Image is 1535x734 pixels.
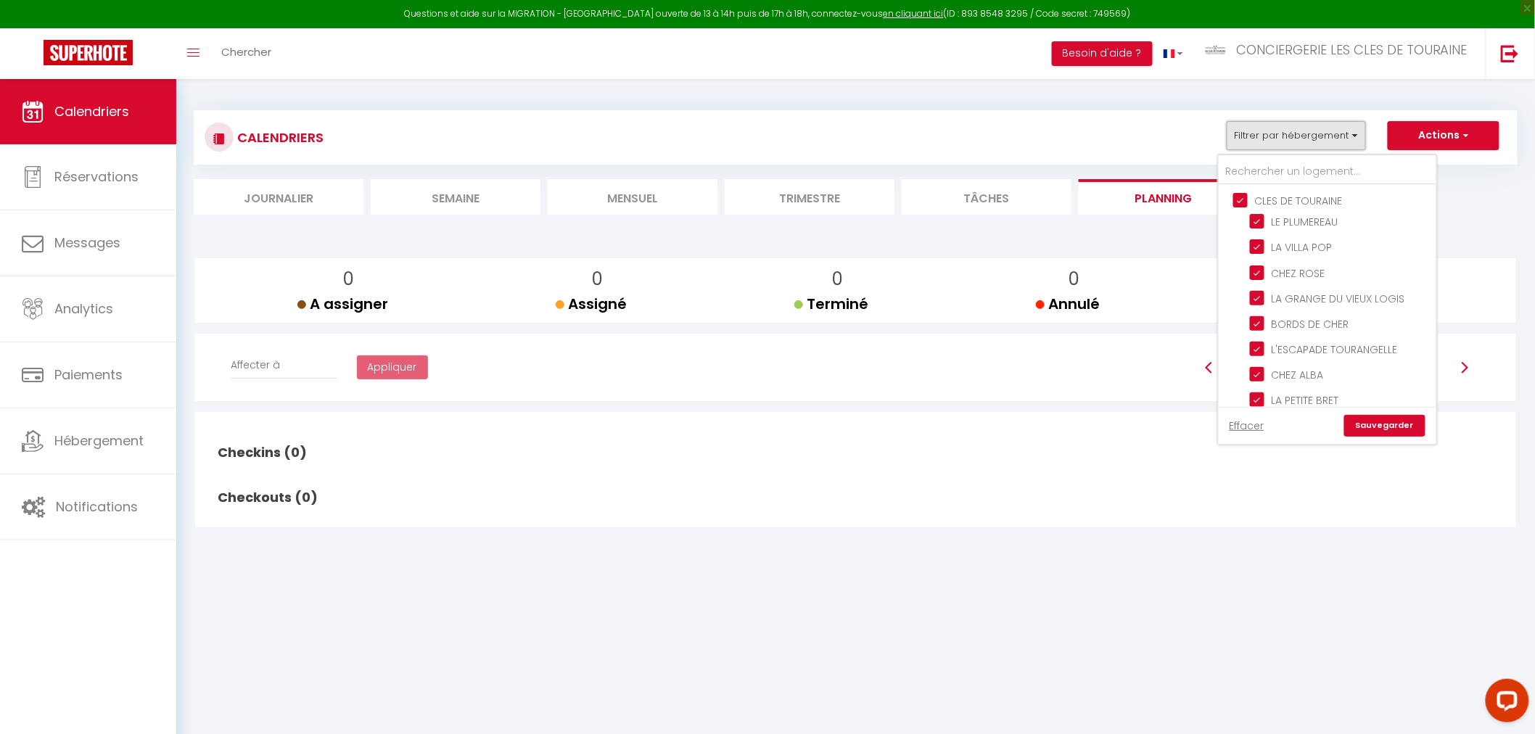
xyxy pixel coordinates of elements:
[54,234,120,252] span: Messages
[1219,159,1436,185] input: Rechercher un logement...
[54,366,123,384] span: Paiements
[884,7,944,20] a: en cliquant ici
[1344,415,1425,437] a: Sauvegarder
[1203,362,1215,374] img: arrow-left3.svg
[794,294,868,314] span: Terminé
[309,265,388,293] p: 0
[1194,28,1486,79] a: ... CONCIERGERIE LES CLES DE TOURAINE
[210,28,282,79] a: Chercher
[556,294,627,314] span: Assigné
[1217,154,1438,445] div: Filtrer par hébergement
[567,265,627,293] p: 0
[54,432,144,450] span: Hébergement
[1474,673,1535,734] iframe: LiveChat chat widget
[548,179,717,215] li: Mensuel
[1230,418,1264,434] a: Effacer
[214,430,321,475] h2: Checkins (0)
[1388,121,1499,150] button: Actions
[1272,317,1349,331] span: BORDS DE CHER
[1036,294,1100,314] span: Annulé
[54,168,139,186] span: Réservations
[1501,44,1519,62] img: logout
[1227,121,1366,150] button: Filtrer par hébergement
[44,40,133,65] img: Super Booking
[297,294,388,314] span: A assigner
[1079,179,1248,215] li: Planning
[371,179,540,215] li: Semaine
[357,355,428,380] button: Appliquer
[1052,41,1153,66] button: Besoin d'aide ?
[194,179,363,215] li: Journalier
[54,300,113,318] span: Analytics
[1272,266,1325,281] span: CHEZ ROSE
[1205,44,1227,56] img: ...
[1048,265,1100,293] p: 0
[1272,292,1405,306] span: LA GRANGE DU VIEUX LOGIS
[234,121,324,154] h3: CALENDRIERS
[54,102,129,120] span: Calendriers
[214,475,321,520] h2: Checkouts (0)
[806,265,868,293] p: 0
[221,44,271,59] span: Chercher
[1236,41,1468,59] span: CONCIERGERIE LES CLES DE TOURAINE
[56,498,138,516] span: Notifications
[1459,362,1470,374] img: arrow-right3.svg
[725,179,894,215] li: Trimestre
[902,179,1071,215] li: Tâches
